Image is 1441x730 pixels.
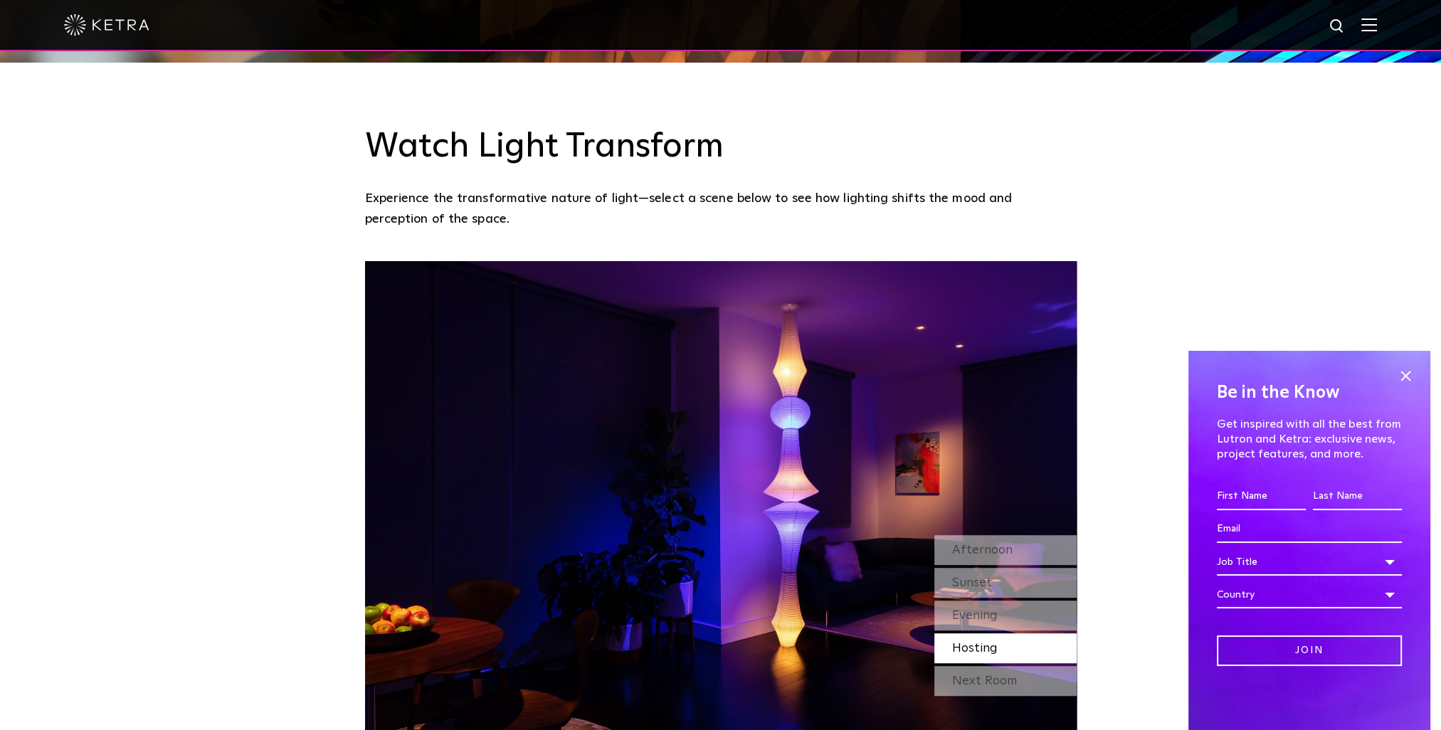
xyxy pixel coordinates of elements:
[1217,483,1306,510] input: First Name
[1217,581,1402,608] div: Country
[1361,18,1377,31] img: Hamburger%20Nav.svg
[1217,516,1402,543] input: Email
[365,189,1070,229] p: Experience the transformative nature of light—select a scene below to see how lighting shifts the...
[952,609,998,622] span: Evening
[1329,18,1346,36] img: search icon
[1217,635,1402,666] input: Join
[952,642,998,655] span: Hosting
[1217,417,1402,461] p: Get inspired with all the best from Lutron and Ketra: exclusive news, project features, and more.
[934,666,1077,696] div: Next Room
[1217,549,1402,576] div: Job Title
[952,576,992,589] span: Sunset
[1313,483,1402,510] input: Last Name
[1217,379,1402,406] h4: Be in the Know
[952,544,1013,556] span: Afternoon
[64,14,149,36] img: ketra-logo-2019-white
[365,127,1077,168] h3: Watch Light Transform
